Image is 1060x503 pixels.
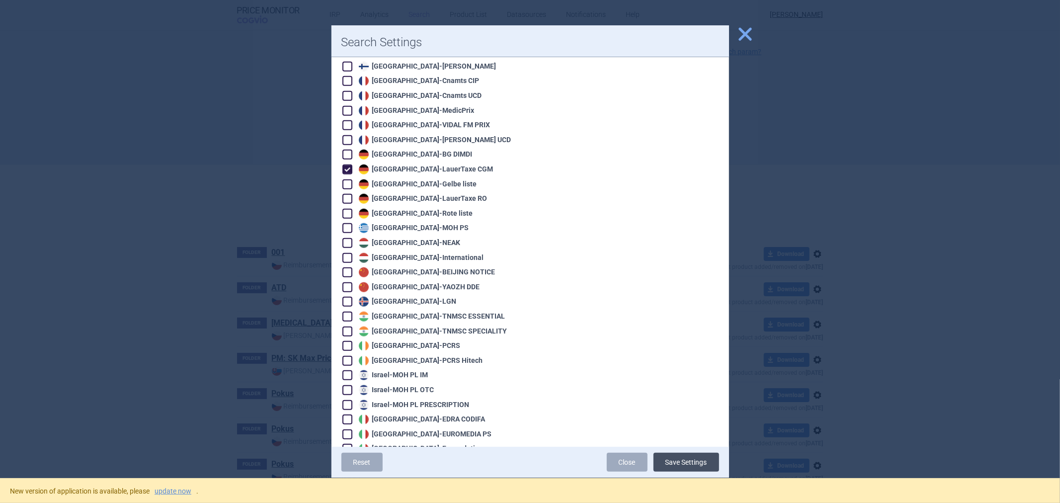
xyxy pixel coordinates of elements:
div: [GEOGRAPHIC_DATA] - Farmadati [356,444,476,454]
img: Hungary [359,238,369,248]
img: Finland [359,62,369,72]
div: [GEOGRAPHIC_DATA] - BG DIMDI [356,150,473,160]
div: [GEOGRAPHIC_DATA] - Cnamts UCD [356,91,482,101]
img: India [359,312,369,322]
img: Ireland [359,356,369,366]
div: [GEOGRAPHIC_DATA] - International [356,253,484,263]
img: Iceland [359,297,369,307]
img: France [359,135,369,145]
div: [GEOGRAPHIC_DATA] - NEAK [356,238,461,248]
div: [GEOGRAPHIC_DATA] - Cnamts CIP [356,76,480,86]
img: Hungary [359,253,369,263]
button: Save Settings [653,453,719,472]
img: Israel [359,370,369,380]
div: [GEOGRAPHIC_DATA] - TNMSC ESSENTIAL [356,312,505,322]
img: Greece [359,223,369,233]
div: [GEOGRAPHIC_DATA] - LauerTaxe RO [356,194,488,204]
img: Germany [359,165,369,174]
img: Germany [359,150,369,160]
div: [GEOGRAPHIC_DATA] - Rote liste [356,209,473,219]
div: [GEOGRAPHIC_DATA] - LauerTaxe CGM [356,165,493,174]
a: Reset [341,453,383,472]
img: Israel [359,400,369,410]
div: [GEOGRAPHIC_DATA] - MOH PS [356,223,469,233]
h1: Search Settings [341,35,719,50]
img: France [359,76,369,86]
div: Israel - MOH PL OTC [356,385,434,395]
div: [GEOGRAPHIC_DATA] - [PERSON_NAME] UCD [356,135,511,145]
div: [GEOGRAPHIC_DATA] - MedicPrix [356,106,475,116]
div: [GEOGRAPHIC_DATA] - PCRS [356,341,461,351]
img: France [359,106,369,116]
div: [GEOGRAPHIC_DATA] - EDRA CODIFA [356,415,486,424]
a: update now [155,488,191,495]
div: [GEOGRAPHIC_DATA] - PCRS Hitech [356,356,483,366]
img: France [359,120,369,130]
img: Israel [359,385,369,395]
div: [GEOGRAPHIC_DATA] - VIDAL FM PRIX [356,120,490,130]
img: Italy [359,444,369,454]
div: [GEOGRAPHIC_DATA] - TNMSC SPECIALITY [356,327,507,336]
img: Germany [359,209,369,219]
img: Ireland [359,341,369,351]
img: Italy [359,415,369,424]
img: China [359,282,369,292]
img: France [359,91,369,101]
a: Close [607,453,648,472]
img: Germany [359,179,369,189]
div: Israel - MOH PL PRESCRIPTION [356,400,470,410]
img: Germany [359,194,369,204]
img: India [359,327,369,336]
div: [GEOGRAPHIC_DATA] - YAOZH DDE [356,282,480,292]
div: [GEOGRAPHIC_DATA] - [PERSON_NAME] [356,62,496,72]
img: China [359,267,369,277]
div: [GEOGRAPHIC_DATA] - Gelbe liste [356,179,477,189]
img: Italy [359,429,369,439]
div: [GEOGRAPHIC_DATA] - EUROMEDIA PS [356,429,492,439]
div: [GEOGRAPHIC_DATA] - BEIJING NOTICE [356,267,495,277]
span: New version of application is available, please . [10,487,198,495]
div: [GEOGRAPHIC_DATA] - LGN [356,297,457,307]
div: Israel - MOH PL IM [356,370,428,380]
